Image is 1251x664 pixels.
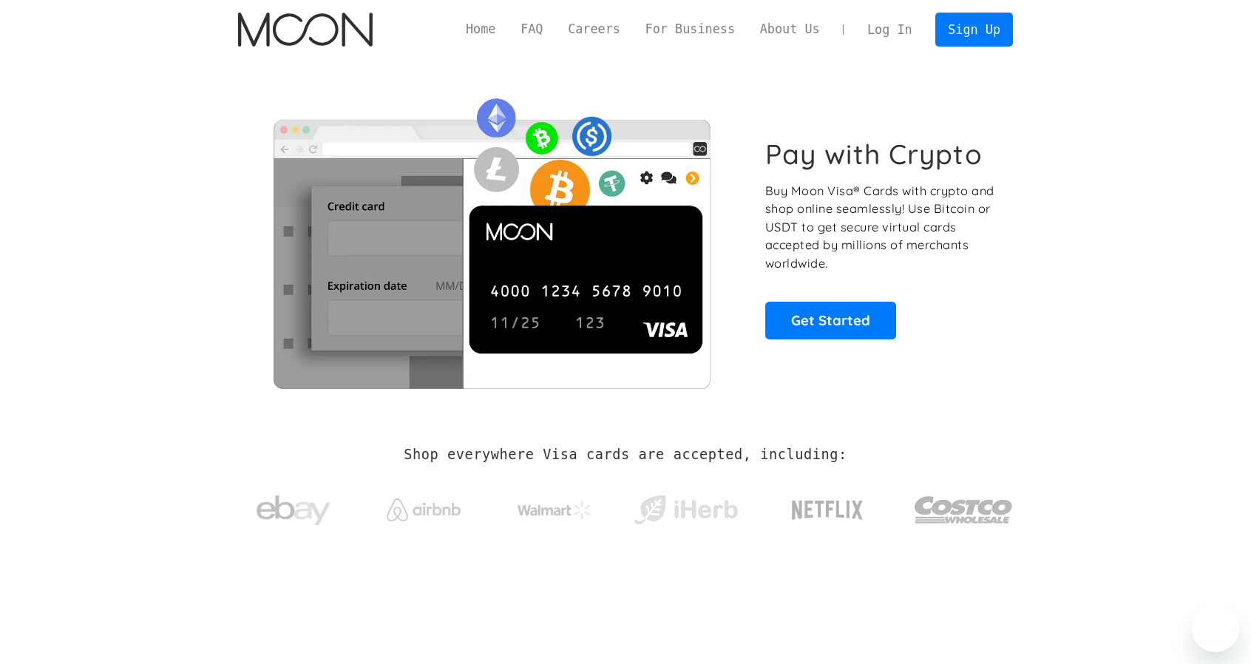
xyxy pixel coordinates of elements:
iframe: Button to launch messaging window [1192,605,1239,652]
a: Get Started [765,302,896,339]
p: Buy Moon Visa® Cards with crypto and shop online seamlessly! Use Bitcoin or USDT to get secure vi... [765,182,997,273]
a: home [238,13,372,47]
a: Sign Up [935,13,1012,46]
img: Netflix [790,492,864,529]
img: ebay [257,487,330,534]
a: Careers [555,20,632,38]
h2: Shop everywhere Visa cards are accepted, including: [404,447,847,463]
a: iHerb [631,476,741,537]
a: Netflix [762,477,894,536]
img: Costco [914,482,1013,538]
a: Airbnb [369,484,479,529]
img: Moon Logo [238,13,372,47]
a: About Us [747,20,833,38]
a: FAQ [508,20,555,38]
img: iHerb [631,491,741,529]
img: Airbnb [387,498,461,521]
img: Walmart [518,501,591,519]
a: Log In [855,13,924,46]
a: ebay [238,472,348,541]
a: Home [453,20,508,38]
a: Walmart [500,487,610,526]
a: Costco [914,467,1013,545]
img: Moon Cards let you spend your crypto anywhere Visa is accepted. [238,88,745,388]
h1: Pay with Crypto [765,138,983,171]
a: For Business [633,20,747,38]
